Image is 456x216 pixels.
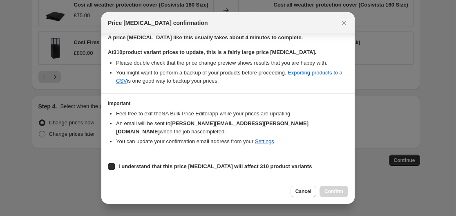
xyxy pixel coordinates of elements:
span: Price [MEDICAL_DATA] confirmation [108,19,208,27]
b: I understand that this price [MEDICAL_DATA] will affect 310 product variants [118,163,312,169]
b: At 310 product variant prices to update, this is a fairly large price [MEDICAL_DATA]. [108,49,316,55]
a: Exporting products to a CSV [116,70,342,84]
li: An email will be sent to when the job has completed . [116,119,348,136]
li: You can update your confirmation email address from your . [116,137,348,146]
li: You might want to perform a backup of your products before proceeding. is one good way to backup ... [116,69,348,85]
b: A price [MEDICAL_DATA] like this usually takes about 4 minutes to complete. [108,34,303,40]
h3: Important [108,100,348,107]
li: Please double check that the price change preview shows results that you are happy with. [116,59,348,67]
span: Cancel [295,188,311,195]
li: Feel free to exit the NA Bulk Price Editor app while your prices are updating. [116,110,348,118]
b: [PERSON_NAME][EMAIL_ADDRESS][PERSON_NAME][DOMAIN_NAME] [116,120,308,135]
a: Settings [255,138,274,144]
button: Close [338,17,350,29]
button: Cancel [291,186,316,197]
